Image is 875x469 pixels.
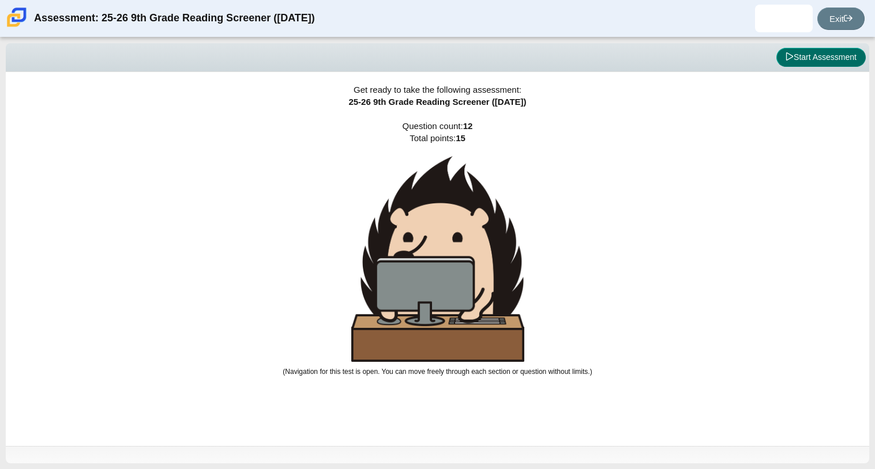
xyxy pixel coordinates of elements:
img: luz.beltransanchez.CapSM3 [775,9,793,28]
small: (Navigation for this test is open. You can move freely through each section or question without l... [283,368,592,376]
span: Question count: Total points: [283,121,592,376]
span: 25-26 9th Grade Reading Screener ([DATE]) [348,97,526,107]
b: 12 [463,121,473,131]
span: Get ready to take the following assessment: [354,85,521,94]
div: Assessment: 25-26 9th Grade Reading Screener ([DATE]) [34,5,315,32]
a: Exit [817,7,865,30]
a: Carmen School of Science & Technology [5,21,29,31]
img: hedgehog-behind-computer-large.png [351,156,524,362]
img: Carmen School of Science & Technology [5,5,29,29]
button: Start Assessment [776,48,866,67]
b: 15 [456,133,465,143]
